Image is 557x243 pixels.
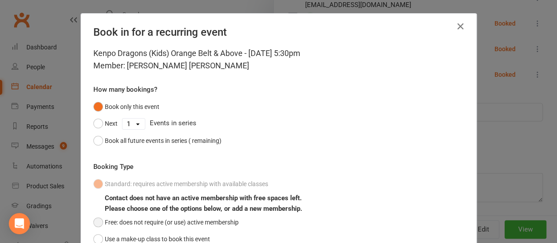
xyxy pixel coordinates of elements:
[93,214,239,231] button: Free: does not require (or use) active membership
[105,205,302,213] b: Please choose one of the options below, or add a new membership.
[93,26,464,38] h4: Book in for a recurring event
[105,194,302,202] b: Contact does not have an active membership with free spaces left.
[93,115,464,132] div: Events in series
[93,115,118,132] button: Next
[93,84,157,95] label: How many bookings?
[105,136,221,146] div: Book all future events in series ( remaining)
[454,19,468,34] button: Close
[93,132,221,149] button: Book all future events in series ( remaining)
[93,47,464,72] div: Kenpo Dragons (Kids) Orange Belt & Above - [DATE] 5:30pm Member: [PERSON_NAME] [PERSON_NAME]
[93,98,159,115] button: Book only this event
[93,161,133,172] label: Booking Type
[9,213,30,234] div: Open Intercom Messenger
